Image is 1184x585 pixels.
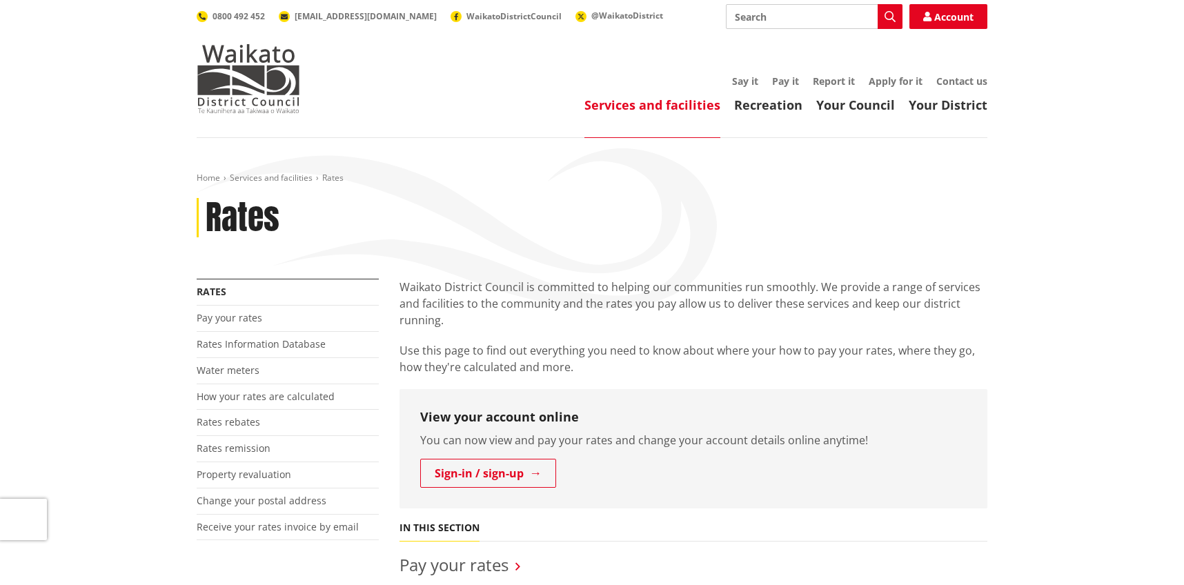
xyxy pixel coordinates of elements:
a: Rates Information Database [197,337,326,350]
span: WaikatoDistrictCouncil [466,10,562,22]
a: Water meters [197,364,259,377]
span: [EMAIL_ADDRESS][DOMAIN_NAME] [295,10,437,22]
a: Report it [813,75,855,88]
span: Rates [322,172,344,184]
nav: breadcrumb [197,172,987,184]
a: Property revaluation [197,468,291,481]
a: Contact us [936,75,987,88]
a: Change your postal address [197,494,326,507]
a: Apply for it [869,75,922,88]
h3: View your account online [420,410,967,425]
h1: Rates [206,198,279,238]
a: Say it [732,75,758,88]
a: Your Council [816,97,895,113]
a: Sign-in / sign-up [420,459,556,488]
a: Pay your rates [197,311,262,324]
span: @WaikatoDistrict [591,10,663,21]
input: Search input [726,4,902,29]
a: @WaikatoDistrict [575,10,663,21]
h5: In this section [399,522,480,534]
a: Rates rebates [197,415,260,428]
a: Receive your rates invoice by email [197,520,359,533]
a: Your District [909,97,987,113]
a: Pay it [772,75,799,88]
p: Waikato District Council is committed to helping our communities run smoothly. We provide a range... [399,279,987,328]
img: Waikato District Council - Te Kaunihera aa Takiwaa o Waikato [197,44,300,113]
a: Services and facilities [584,97,720,113]
a: Home [197,172,220,184]
a: Services and facilities [230,172,313,184]
a: How your rates are calculated [197,390,335,403]
p: Use this page to find out everything you need to know about where your how to pay your rates, whe... [399,342,987,375]
a: Pay your rates [399,553,509,576]
a: 0800 492 452 [197,10,265,22]
a: WaikatoDistrictCouncil [451,10,562,22]
span: 0800 492 452 [213,10,265,22]
a: [EMAIL_ADDRESS][DOMAIN_NAME] [279,10,437,22]
a: Rates remission [197,442,270,455]
p: You can now view and pay your rates and change your account details online anytime! [420,432,967,448]
a: Rates [197,285,226,298]
a: Recreation [734,97,802,113]
a: Account [909,4,987,29]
